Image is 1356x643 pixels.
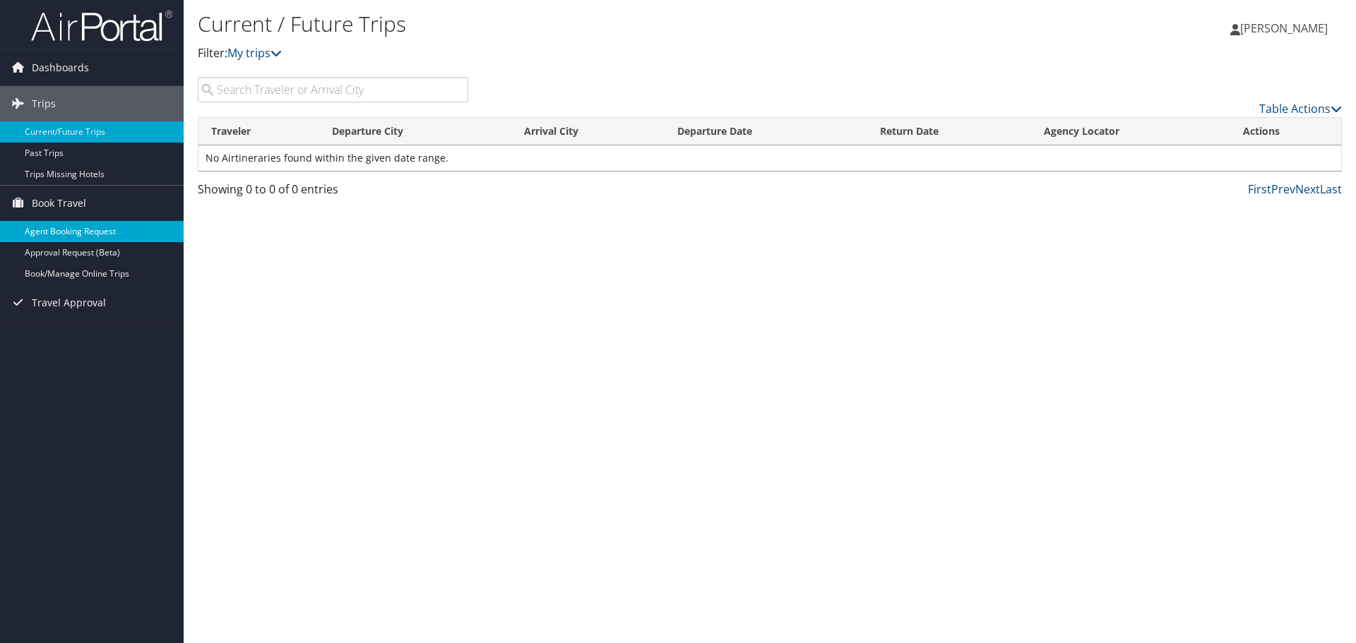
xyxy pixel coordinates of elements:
[867,118,1031,145] th: Return Date: activate to sort column ascending
[511,118,665,145] th: Arrival City: activate to sort column ascending
[1230,118,1341,145] th: Actions
[1259,101,1342,116] a: Table Actions
[198,9,961,39] h1: Current / Future Trips
[1320,181,1342,197] a: Last
[1271,181,1295,197] a: Prev
[198,118,319,145] th: Traveler: activate to sort column ascending
[198,145,1341,171] td: No Airtineraries found within the given date range.
[32,285,106,320] span: Travel Approval
[1230,7,1342,49] a: [PERSON_NAME]
[1031,118,1230,145] th: Agency Locator: activate to sort column ascending
[32,50,89,85] span: Dashboards
[198,44,961,63] p: Filter:
[227,45,282,61] a: My trips
[31,9,172,42] img: airportal-logo.png
[1240,20,1328,36] span: [PERSON_NAME]
[665,118,867,145] th: Departure Date: activate to sort column descending
[32,186,86,221] span: Book Travel
[319,118,511,145] th: Departure City: activate to sort column ascending
[198,77,468,102] input: Search Traveler or Arrival City
[198,181,468,205] div: Showing 0 to 0 of 0 entries
[1248,181,1271,197] a: First
[1295,181,1320,197] a: Next
[32,86,56,121] span: Trips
